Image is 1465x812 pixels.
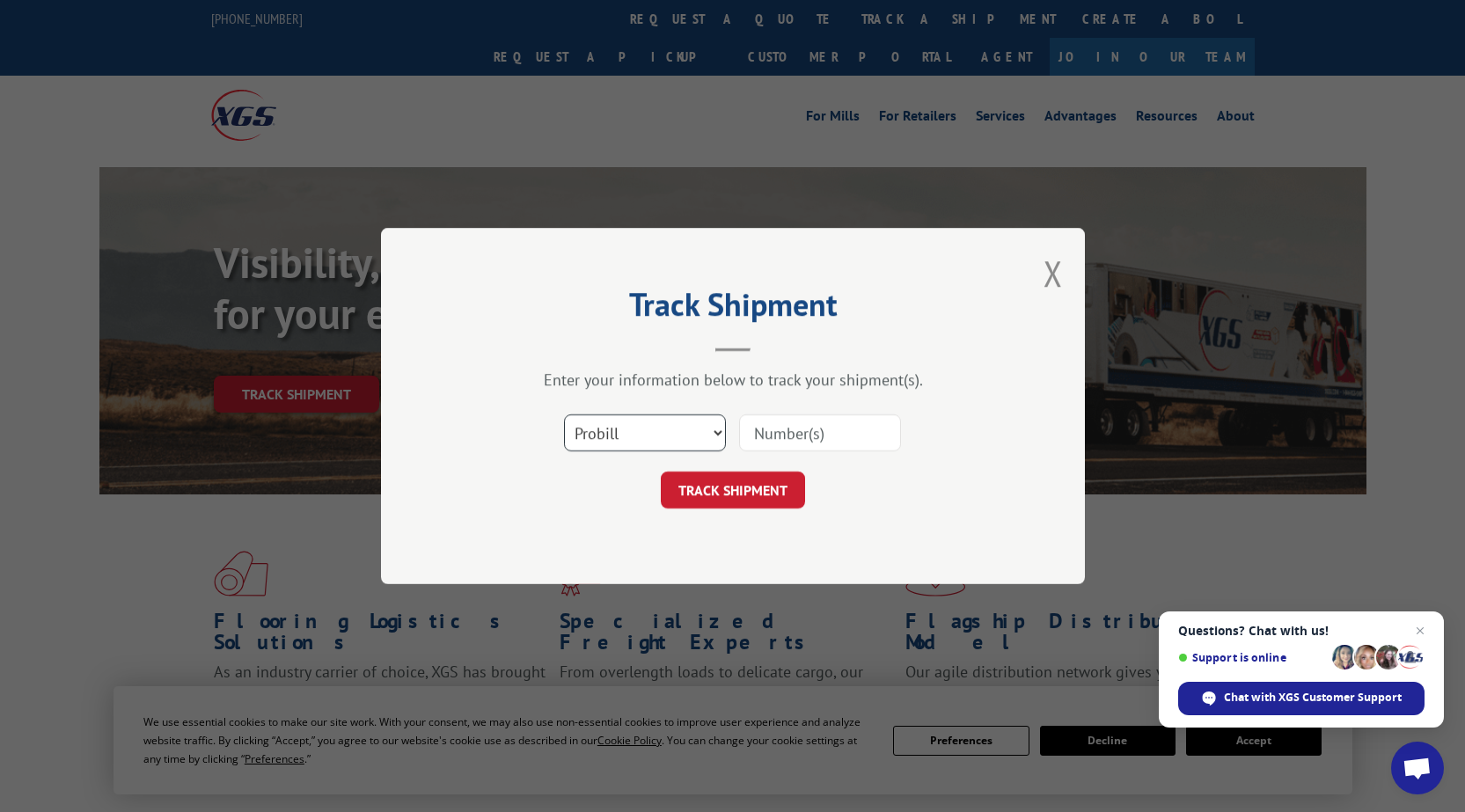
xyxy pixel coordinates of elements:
button: TRACK SHIPMENT [661,472,805,508]
h2: Track Shipment [469,292,997,326]
span: Chat with XGS Customer Support [1224,690,1402,706]
button: Close modal [1044,250,1063,296]
div: Open chat [1391,742,1444,794]
div: Chat with XGS Customer Support [1178,682,1425,715]
span: Close chat [1410,620,1431,641]
div: Enter your information below to track your shipment(s). [469,369,997,390]
input: Number(s) [739,414,901,451]
span: Questions? Chat with us! [1178,624,1425,638]
span: Support is online [1178,651,1326,664]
